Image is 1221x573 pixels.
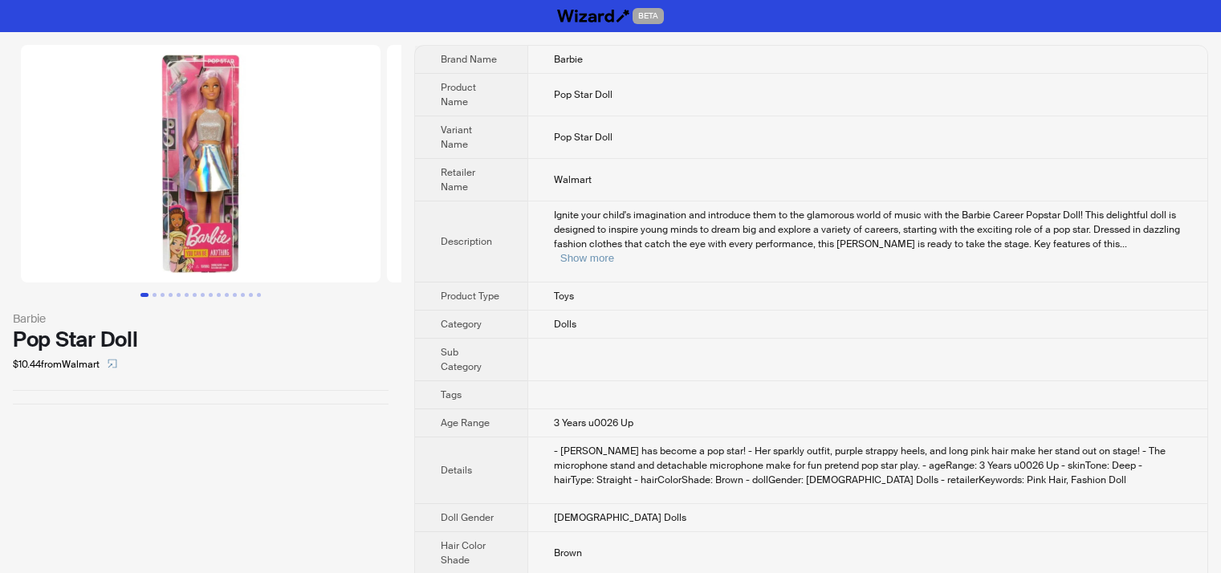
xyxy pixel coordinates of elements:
[554,547,582,559] span: Brown
[1120,238,1127,250] span: ...
[554,173,592,186] span: Walmart
[201,293,205,297] button: Go to slide 8
[193,293,197,297] button: Go to slide 7
[554,444,1182,487] div: - Barbie has become a pop star! - Her sparkly outfit, purple strappy heels, and long pink hair ma...
[185,293,189,297] button: Go to slide 6
[177,293,181,297] button: Go to slide 5
[161,293,165,297] button: Go to slide 3
[233,293,237,297] button: Go to slide 12
[257,293,261,297] button: Go to slide 15
[169,293,173,297] button: Go to slide 4
[560,252,614,264] button: Expand
[249,293,253,297] button: Go to slide 14
[217,293,221,297] button: Go to slide 10
[153,293,157,297] button: Go to slide 2
[441,318,482,331] span: Category
[13,310,389,327] div: Barbie
[554,511,686,524] span: [DEMOGRAPHIC_DATA] Dolls
[209,293,213,297] button: Go to slide 9
[441,235,492,248] span: Description
[225,293,229,297] button: Go to slide 11
[21,45,381,282] img: Pop Star Doll Pop Star Doll image 1
[441,511,494,524] span: Doll Gender
[441,290,499,303] span: Product Type
[554,131,613,144] span: Pop Star Doll
[441,53,497,66] span: Brand Name
[554,208,1182,266] div: Ignite your child's imagination and introduce them to the glamorous world of music with the Barbi...
[441,81,476,108] span: Product Name
[554,417,633,429] span: 3 Years u0026 Up
[441,388,462,401] span: Tags
[554,53,583,66] span: Barbie
[441,539,486,567] span: Hair Color Shade
[241,293,245,297] button: Go to slide 13
[441,417,490,429] span: Age Range
[554,290,574,303] span: Toys
[13,327,389,352] div: Pop Star Doll
[441,166,475,193] span: Retailer Name
[441,346,482,373] span: Sub Category
[441,464,472,477] span: Details
[633,8,664,24] span: BETA
[108,359,117,368] span: select
[140,293,149,297] button: Go to slide 1
[387,45,747,282] img: Pop Star Doll Pop Star Doll image 2
[554,209,1180,250] span: Ignite your child's imagination and introduce them to the glamorous world of music with the Barbi...
[554,88,613,101] span: Pop Star Doll
[554,318,576,331] span: Dolls
[441,124,472,151] span: Variant Name
[13,352,389,377] div: $10.44 from Walmart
